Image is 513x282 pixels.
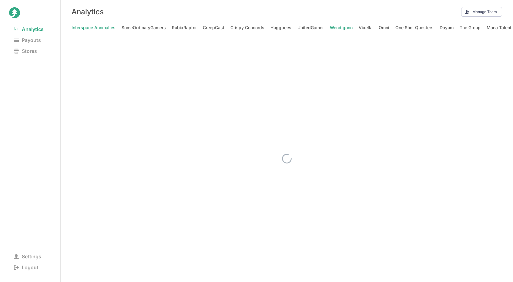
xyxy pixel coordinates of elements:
span: CreepCast [203,23,224,32]
span: Settings [9,252,46,261]
span: Vixella [359,23,373,32]
h3: Analytics [72,7,104,16]
span: Dayum [440,23,454,32]
span: One Shot Questers [395,23,434,32]
span: Wendigoon [330,23,353,32]
span: SomeOrdinaryGamers [122,23,166,32]
span: Analytics [9,25,49,33]
button: Manage Team [461,7,502,17]
span: Huggbees [270,23,291,32]
span: Payouts [9,36,46,44]
span: Omni [379,23,389,32]
span: Interspace Anomalies [72,23,116,32]
span: RubixRaptor [172,23,197,32]
span: Stores [9,47,42,55]
span: The Group [460,23,481,32]
span: Crispy Concords [230,23,264,32]
span: Logout [9,263,43,272]
span: Mana Talent [487,23,511,32]
span: UnitedGamer [297,23,324,32]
